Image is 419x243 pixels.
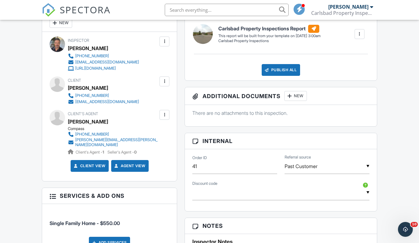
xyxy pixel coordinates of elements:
[73,163,106,169] a: Client View
[218,33,321,38] div: This report will be built from your template on [DATE] 3:00am
[68,44,108,53] div: [PERSON_NAME]
[68,126,163,131] div: Compass
[68,38,89,43] span: Inspector
[75,99,139,104] div: [EMAIL_ADDRESS][DOMAIN_NAME]
[107,150,137,154] span: Seller's Agent -
[68,65,139,72] a: [URL][DOMAIN_NAME]
[68,53,139,59] a: [PHONE_NUMBER]
[68,93,139,99] a: [PHONE_NUMBER]
[68,117,108,126] a: [PERSON_NAME]
[218,25,321,33] h6: Carlsbad Property Inspections Report
[76,150,105,154] span: Client's Agent -
[192,110,369,116] p: There are no attachments to this inspection.
[68,59,139,65] a: [EMAIL_ADDRESS][DOMAIN_NAME]
[113,163,145,169] a: Agent View
[185,87,377,105] h3: Additional Documents
[328,4,369,10] div: [PERSON_NAME]
[68,137,158,147] a: [PERSON_NAME][EMAIL_ADDRESS][PERSON_NAME][DOMAIN_NAME]
[68,83,108,93] div: [PERSON_NAME]
[75,66,116,71] div: [URL][DOMAIN_NAME]
[262,64,300,76] div: Publish All
[311,10,373,16] div: Carlsbad Property Inspections
[75,137,158,147] div: [PERSON_NAME][EMAIL_ADDRESS][PERSON_NAME][DOMAIN_NAME]
[75,93,109,98] div: [PHONE_NUMBER]
[75,132,109,137] div: [PHONE_NUMBER]
[60,3,111,16] span: SPECTORA
[75,54,109,59] div: [PHONE_NUMBER]
[50,209,169,232] li: Service: Single Family Home
[50,220,120,226] span: Single Family Home - $550.00
[134,150,137,154] strong: 0
[68,131,158,137] a: [PHONE_NUMBER]
[284,91,307,101] div: New
[192,155,207,161] label: Order ID
[42,3,55,17] img: The Best Home Inspection Software - Spectora
[192,181,217,186] label: Discount code
[68,78,81,83] span: Client
[68,111,98,116] span: Client's Agent
[185,133,377,149] h3: Internal
[165,4,289,16] input: Search everything...
[398,222,413,237] iframe: Intercom live chat
[42,8,111,21] a: SPECTORA
[411,222,418,227] span: 10
[75,60,139,65] div: [EMAIL_ADDRESS][DOMAIN_NAME]
[42,188,177,204] h3: Services & Add ons
[68,99,139,105] a: [EMAIL_ADDRESS][DOMAIN_NAME]
[285,154,311,160] label: Referral source
[218,38,321,44] div: Carlsbad Property Inspections
[103,150,104,154] strong: 1
[50,18,72,28] div: New
[185,218,377,234] h3: Notes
